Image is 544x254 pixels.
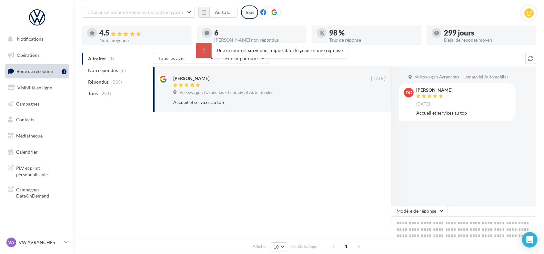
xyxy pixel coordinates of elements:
span: Campagnes [16,101,39,106]
button: Notifications [4,32,68,46]
button: Tous les avis [153,53,217,64]
span: Campagnes DataOnDemand [16,185,66,199]
span: Non répondus [88,67,118,74]
button: Au total [198,7,237,18]
div: Une erreur est survenue, impossible de générer une réponse [196,25,348,40]
div: Accueil et services au top [416,110,510,116]
div: [PERSON_NAME] [173,75,209,82]
span: Contacts [16,117,34,122]
span: Boîte de réception [16,68,53,74]
div: Accueil et services au top [173,99,343,106]
p: VW AVRANCHES [19,239,62,246]
span: (291) [100,91,111,96]
span: Notifications [17,36,43,42]
span: 10 [274,244,279,249]
a: Calendrier [4,145,70,159]
span: Afficher [253,243,267,249]
a: Visibilité en ligne [4,81,70,95]
span: [DATE] [371,76,385,82]
span: Calendrier [16,149,38,155]
div: 299 jours [444,29,531,36]
span: [DATE] [416,101,430,107]
span: Choisir un point de vente ou un code magasin [87,9,183,15]
span: PLV et print personnalisable [16,164,66,178]
span: (6) [121,68,126,73]
span: Répondus [88,79,109,85]
a: Médiathèque [4,129,70,143]
span: résultats/page [291,243,317,249]
span: Tous [88,90,98,97]
div: Open Intercom Messenger [522,232,538,248]
span: VA [8,239,15,246]
a: Contacts [4,113,70,127]
span: Volkswagen Avranches - Lemauviel Automobiles [179,90,273,96]
a: Campagnes [4,97,70,111]
span: Médiathèque [16,133,43,138]
span: (285) [111,79,122,85]
span: DG [406,89,412,96]
div: 98 % [329,29,416,36]
span: 1 [341,241,352,251]
span: Opérations [17,52,39,58]
span: Visibilité en ligne [17,85,52,90]
a: Boîte de réception1 [4,64,70,78]
a: PLV et print personnalisable [4,161,70,180]
div: [PERSON_NAME] [416,88,452,92]
span: Tous les avis [158,56,185,61]
div: Une erreur est survenue, impossible de générer une réponse [196,43,348,58]
button: Modèle de réponse [391,206,447,217]
div: 1 [62,69,66,74]
div: Taux de réponse [329,38,416,42]
button: Choisir un point de vente ou un code magasin [82,7,195,18]
div: Délai de réponse moyen [444,38,531,42]
div: Note moyenne [99,38,186,43]
a: Opérations [4,48,70,62]
a: VA VW AVRANCHES [5,236,69,249]
div: Tous [241,5,258,19]
span: Volkswagen Avranches - Lemauviel Automobiles [415,74,509,80]
button: Au total [209,7,237,18]
a: Campagnes DataOnDemand [4,183,70,202]
div: 4.5 [99,29,186,37]
button: 10 [271,242,287,251]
